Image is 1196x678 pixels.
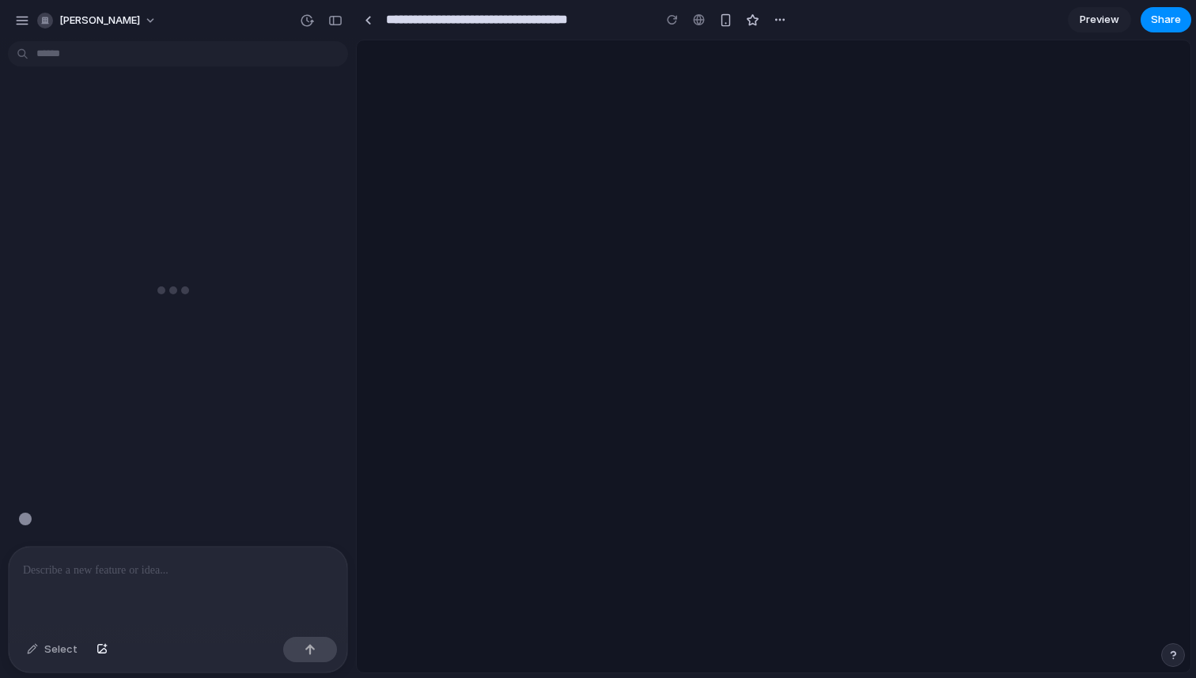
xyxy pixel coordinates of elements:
[1068,7,1131,32] a: Preview
[1151,12,1181,28] span: Share
[1141,7,1191,32] button: Share
[31,8,165,33] button: [PERSON_NAME]
[1080,12,1119,28] span: Preview
[59,13,140,28] span: [PERSON_NAME]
